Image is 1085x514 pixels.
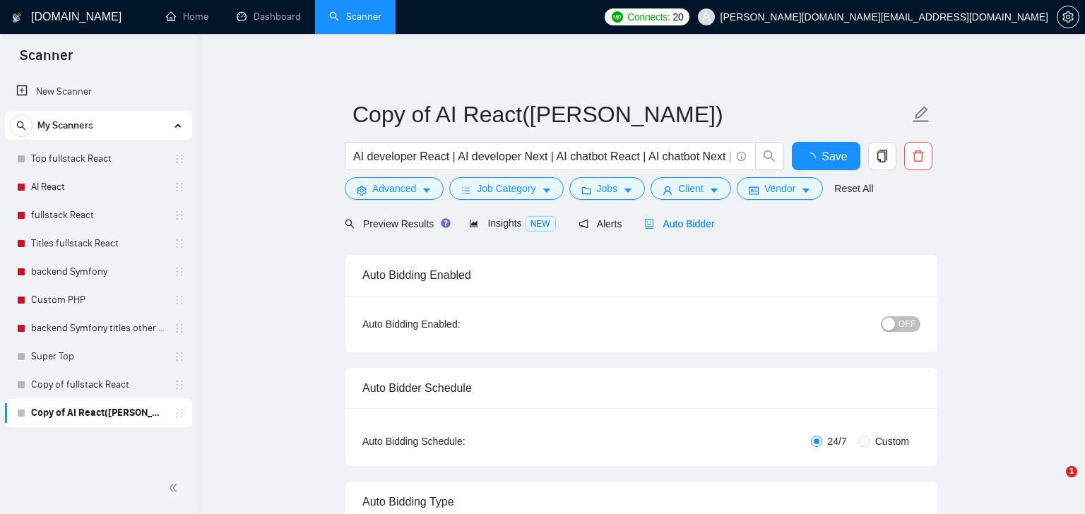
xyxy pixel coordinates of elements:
a: AI React [31,173,165,201]
span: Job Category [477,181,535,196]
span: idcard [749,185,759,196]
a: setting [1057,11,1079,23]
span: NEW [525,216,556,232]
input: Scanner name... [352,97,909,132]
span: info-circle [737,152,746,161]
span: holder [174,294,185,306]
span: bars [461,185,471,196]
span: OFF [899,316,915,332]
span: caret-down [422,185,432,196]
button: folderJobscaret-down [569,177,646,200]
span: Connects: [627,9,670,25]
span: 24/7 [822,434,853,449]
span: holder [174,153,185,165]
a: backend Symfony titles other categories [31,314,165,342]
span: 1 [1066,466,1077,477]
span: holder [174,238,185,249]
div: Tooltip anchor [439,217,452,229]
button: setting [1057,6,1079,28]
span: caret-down [542,185,552,196]
span: holder [174,407,185,419]
span: holder [174,323,185,334]
span: holder [174,210,185,221]
iframe: Intercom live chat [1037,466,1071,500]
span: setting [357,185,367,196]
span: folder [581,185,591,196]
span: holder [174,379,185,390]
span: Insights [469,217,555,229]
li: New Scanner [5,78,192,106]
button: Save [792,142,860,170]
button: delete [904,142,932,170]
span: robot [644,219,654,229]
div: Auto Bidding Enabled: [362,316,548,332]
span: Jobs [597,181,618,196]
a: homeHome [166,11,208,23]
span: user [663,185,672,196]
a: searchScanner [329,11,381,23]
span: Advanced [372,181,416,196]
button: idcardVendorcaret-down [737,177,823,200]
span: delete [905,150,932,162]
button: search [10,114,32,137]
div: Auto Bidding Schedule: [362,434,548,449]
span: My Scanners [37,112,93,140]
span: search [345,219,355,229]
span: Custom [870,434,915,449]
a: dashboardDashboard [237,11,301,23]
a: backend Symfony [31,258,165,286]
span: Save [822,148,847,165]
span: copy [869,150,896,162]
span: holder [174,266,185,277]
img: upwork-logo.png [612,11,623,23]
a: Copy of fullstack React [31,371,165,399]
span: loading [805,153,822,164]
input: Search Freelance Jobs... [353,148,730,165]
span: caret-down [801,185,811,196]
a: Super Top [31,342,165,371]
button: copy [868,142,896,170]
span: holder [174,351,185,362]
span: edit [912,105,930,124]
span: search [11,121,32,131]
div: Auto Bidding Enabled [362,255,920,295]
img: logo [12,6,22,29]
a: Custom PHP [31,286,165,314]
span: Preview Results [345,218,446,229]
a: fullstack React [31,201,165,229]
button: search [755,142,783,170]
button: settingAdvancedcaret-down [345,177,444,200]
button: barsJob Categorycaret-down [449,177,563,200]
span: double-left [168,481,182,495]
li: My Scanners [5,112,192,427]
a: Titles fullstack React [31,229,165,258]
a: Copy of AI React([PERSON_NAME]) [31,399,165,427]
a: New Scanner [16,78,181,106]
span: area-chart [469,218,479,228]
a: Reset All [834,181,873,196]
a: Top fullstack React [31,145,165,173]
div: Auto Bidder Schedule [362,368,920,408]
span: user [701,12,711,22]
span: Vendor [764,181,795,196]
span: Alerts [579,218,622,229]
span: caret-down [709,185,719,196]
span: Client [678,181,704,196]
span: caret-down [623,185,633,196]
span: search [756,150,783,162]
span: notification [579,219,588,229]
span: Auto Bidder [644,218,714,229]
span: Scanner [8,45,84,75]
span: holder [174,181,185,193]
span: 20 [673,9,684,25]
button: userClientcaret-down [651,177,731,200]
